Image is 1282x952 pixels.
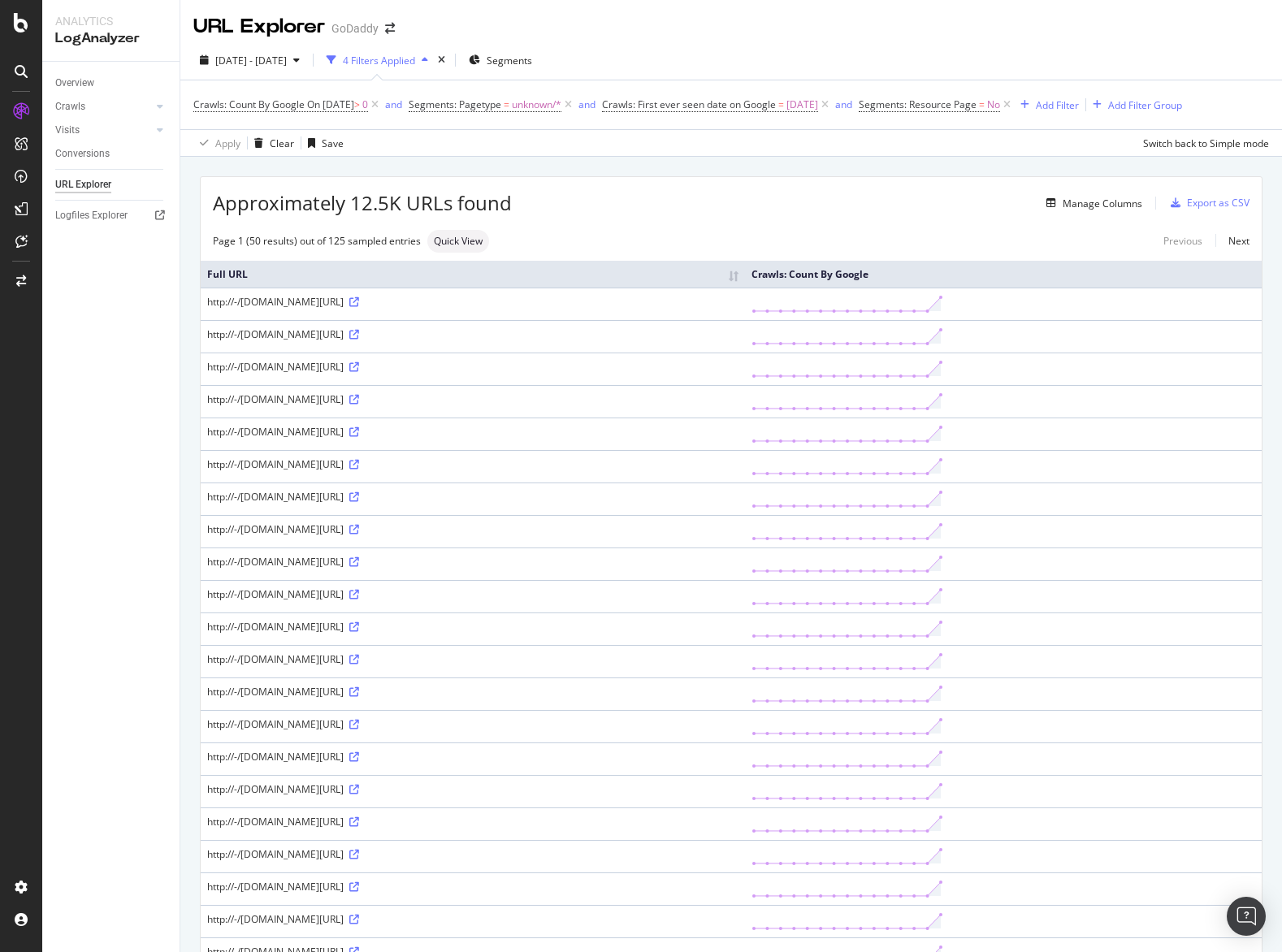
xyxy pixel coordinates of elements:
[385,97,402,111] div: and
[409,97,501,111] span: Segments: Pagetype
[207,392,738,406] div: http://-/[DOMAIN_NAME][URL]
[193,130,240,156] button: Apply
[207,555,738,569] div: http://-/[DOMAIN_NAME][URL]
[1137,130,1269,156] button: Switch back to Simple mode
[602,97,776,111] span: Crawls: First ever seen date on Google
[207,327,738,341] div: http://-/[DOMAIN_NAME][URL]
[786,93,818,116] span: [DATE]
[55,75,168,92] a: Overview
[207,522,738,536] div: http://-/[DOMAIN_NAME][URL]
[987,93,1000,116] span: No
[1063,197,1142,210] div: Manage Columns
[427,230,489,253] div: neutral label
[207,425,738,439] div: http://-/[DOMAIN_NAME][URL]
[55,207,168,224] a: Logfiles Explorer
[512,93,561,116] span: unknown/*
[55,145,110,162] div: Conversions
[1215,229,1250,253] a: Next
[435,52,448,68] div: times
[1108,98,1182,112] div: Add Filter Group
[55,145,168,162] a: Conversions
[55,122,152,139] a: Visits
[307,97,354,111] span: On [DATE]
[207,587,738,601] div: http://-/[DOMAIN_NAME][URL]
[207,490,738,504] div: http://-/[DOMAIN_NAME][URL]
[1036,98,1079,112] div: Add Filter
[207,880,738,894] div: http://-/[DOMAIN_NAME][URL]
[207,685,738,699] div: http://-/[DOMAIN_NAME][URL]
[434,236,483,246] span: Quick View
[207,620,738,634] div: http://-/[DOMAIN_NAME][URL]
[1086,95,1182,115] button: Add Filter Group
[55,176,111,193] div: URL Explorer
[343,54,415,67] div: 4 Filters Applied
[215,136,240,150] div: Apply
[979,97,985,111] span: =
[1014,95,1079,115] button: Add Filter
[207,847,738,861] div: http://-/[DOMAIN_NAME][URL]
[320,47,435,73] button: 4 Filters Applied
[859,97,977,111] span: Segments: Resource Page
[207,295,738,309] div: http://-/[DOMAIN_NAME][URL]
[1187,196,1250,210] div: Export as CSV
[213,234,421,248] div: Page 1 (50 results) out of 125 sampled entries
[270,136,294,150] div: Clear
[207,750,738,764] div: http://-/[DOMAIN_NAME][URL]
[362,93,368,116] span: 0
[213,189,512,217] span: Approximately 12.5K URLs found
[55,122,80,139] div: Visits
[331,20,379,37] div: GoDaddy
[207,717,738,731] div: http://-/[DOMAIN_NAME][URL]
[207,782,738,796] div: http://-/[DOMAIN_NAME][URL]
[207,457,738,471] div: http://-/[DOMAIN_NAME][URL]
[55,207,128,224] div: Logfiles Explorer
[248,130,294,156] button: Clear
[385,23,395,34] div: arrow-right-arrow-left
[745,261,1262,288] th: Crawls: Count By Google
[1164,190,1250,216] button: Export as CSV
[55,29,167,48] div: LogAnalyzer
[1227,897,1266,936] div: Open Intercom Messenger
[207,652,738,666] div: http://-/[DOMAIN_NAME][URL]
[835,97,852,112] button: and
[55,13,167,29] div: Analytics
[322,136,344,150] div: Save
[215,54,287,67] span: [DATE] - [DATE]
[201,261,745,288] th: Full URL: activate to sort column ascending
[55,98,85,115] div: Crawls
[207,815,738,829] div: http://-/[DOMAIN_NAME][URL]
[193,13,325,41] div: URL Explorer
[578,97,596,111] div: and
[462,47,539,73] button: Segments
[354,97,360,111] span: >
[55,75,94,92] div: Overview
[193,47,306,73] button: [DATE] - [DATE]
[1143,136,1269,150] div: Switch back to Simple mode
[1040,193,1142,213] button: Manage Columns
[487,54,532,67] span: Segments
[778,97,784,111] span: =
[504,97,509,111] span: =
[207,912,738,926] div: http://-/[DOMAIN_NAME][URL]
[55,176,168,193] a: URL Explorer
[578,97,596,112] button: and
[55,98,152,115] a: Crawls
[835,97,852,111] div: and
[385,97,402,112] button: and
[301,130,344,156] button: Save
[207,360,738,374] div: http://-/[DOMAIN_NAME][URL]
[193,97,305,111] span: Crawls: Count By Google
